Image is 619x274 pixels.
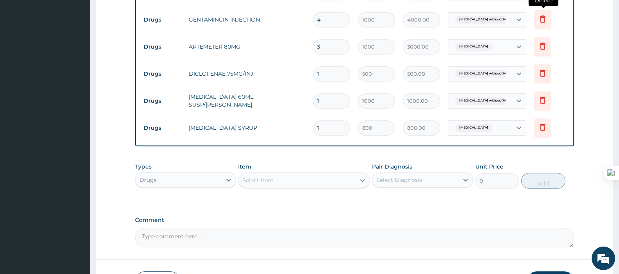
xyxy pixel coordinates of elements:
textarea: Type your message and hit 'Enter' [4,187,149,214]
button: Add [521,173,565,189]
label: Unit Price [475,163,504,171]
span: [MEDICAL_DATA] [455,43,492,51]
span: [MEDICAL_DATA] without [MEDICAL_DATA] [455,70,534,78]
label: Pair Diagnosis [372,163,412,171]
span: [MEDICAL_DATA] without [MEDICAL_DATA] [455,97,534,105]
span: [MEDICAL_DATA] [455,124,492,132]
div: Select Diagnosis [376,176,422,184]
div: Chat with us now [41,44,132,54]
div: Minimize live chat window [128,4,147,23]
td: Drugs [140,40,185,54]
td: DICLOFENAE 75MG/INJ [185,66,309,82]
td: Drugs [140,13,185,27]
td: Drugs [140,94,185,108]
td: [MEDICAL_DATA] 60ML SUSP/[PERSON_NAME] [185,89,309,113]
div: Drugs [139,176,157,184]
td: Drugs [140,67,185,81]
label: Types [135,163,152,170]
td: Drugs [140,121,185,135]
div: Select Item [242,176,274,184]
td: GENTAMINCIN INJECTION [185,12,309,27]
span: [MEDICAL_DATA] without [MEDICAL_DATA] [455,16,534,24]
label: Item [238,163,251,171]
img: d_794563401_company_1708531726252_794563401 [14,39,32,59]
span: We're online! [45,85,108,164]
label: Comment [135,217,574,223]
td: [MEDICAL_DATA] SYRUP [185,120,309,136]
td: ARTEMETER 80MG [185,39,309,54]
